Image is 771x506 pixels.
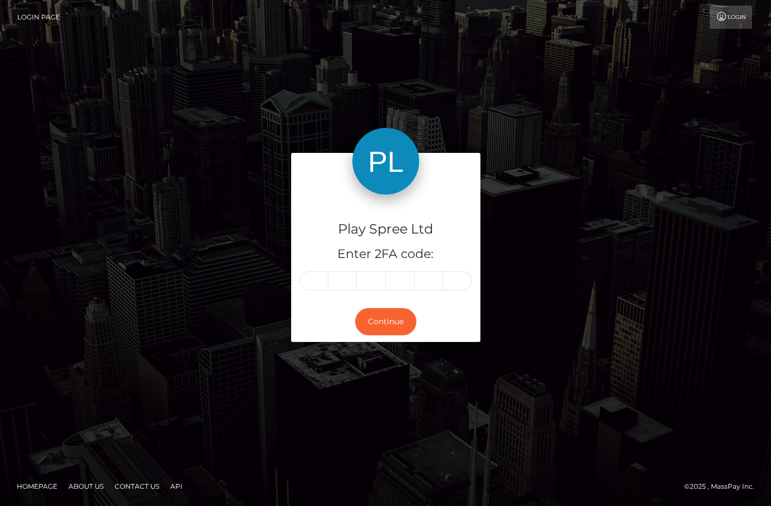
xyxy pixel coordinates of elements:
[110,478,164,495] a: Contact Us
[352,128,419,195] img: Play Spree Ltd
[710,6,752,29] a: Login
[12,478,62,495] a: Homepage
[355,308,416,335] button: Continue
[166,478,187,495] a: API
[299,246,472,263] h5: Enter 2FA code:
[299,220,472,239] h4: Play Spree Ltd
[17,6,60,29] a: Login Page
[684,480,763,493] div: © 2025 , MassPay Inc.
[64,478,108,495] a: About Us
